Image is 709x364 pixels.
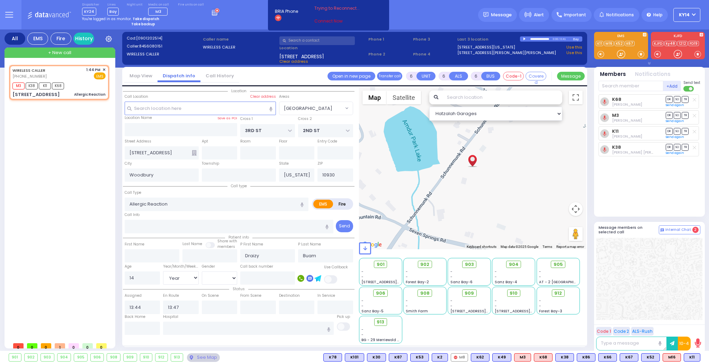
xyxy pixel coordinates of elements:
[495,269,497,274] span: -
[692,227,699,233] span: 2
[13,343,24,348] span: 0
[664,41,676,46] a: ky48
[203,36,277,42] label: Caller name
[450,274,452,279] span: -
[539,309,562,314] span: Forest Bay-3
[125,161,132,166] label: City
[663,353,681,362] div: ALS
[279,293,300,298] label: Destination
[317,293,335,298] label: In Service
[125,190,141,196] label: Call Type
[625,41,635,46] a: K67
[573,36,582,42] div: Bay
[279,36,355,45] input: Search a contact
[125,264,132,269] label: Age
[663,81,681,91] button: +Add
[298,116,312,122] label: Cross 2
[140,354,152,361] div: 910
[82,8,96,16] span: KY24
[279,59,308,64] span: Clear address
[107,3,119,7] label: Lines
[55,343,65,348] span: 1
[361,240,384,249] a: Open this area in Google Maps (opens a new window)
[324,265,348,270] label: Use Callback
[682,96,689,103] span: TR
[376,290,385,297] span: 906
[367,353,386,362] div: BLS
[163,322,334,335] input: Search hospital
[361,240,384,249] img: Google
[336,220,353,232] button: Send
[125,293,142,298] label: Assigned
[684,353,700,362] div: BLS
[250,94,276,99] label: Clear address
[82,16,132,21] span: You're logged in as monitor.
[450,303,452,309] span: -
[240,116,253,122] label: Cross 1
[5,33,25,45] div: All
[361,269,364,274] span: -
[471,353,490,362] div: K62
[688,41,699,46] a: FD19
[569,202,583,216] button: Map camera controls
[553,35,559,43] div: 0:00
[228,88,250,94] span: Location
[665,227,691,232] span: Internal Chat
[596,327,612,336] button: Code 1
[203,44,277,50] label: WIRELESS CALLER
[27,33,48,45] div: EMS
[682,144,689,150] span: TR
[136,35,162,41] span: [0901202514]
[659,225,700,234] button: Internal Chat 2
[125,242,144,247] label: First Name
[457,50,556,56] a: [STREET_ADDRESS][PERSON_NAME][PERSON_NAME]
[12,83,25,89] span: M3
[666,103,684,107] a: Send again
[155,9,161,14] span: M3
[57,354,71,361] div: 904
[125,314,145,320] label: Back Home
[323,353,342,362] div: K78
[227,183,250,189] span: Call type
[74,354,87,361] div: 905
[361,303,364,309] span: -
[367,353,386,362] div: K30
[612,129,619,134] a: K11
[377,72,402,80] button: Transfer call
[158,72,200,79] a: Dispatch info
[555,353,574,362] div: K38
[74,92,106,97] div: Allergic Reaction
[148,3,170,7] label: Medic on call
[361,309,384,314] span: Sanz Bay-5
[612,102,642,107] span: Isaac Herskovits
[674,144,681,150] span: SO
[171,354,183,361] div: 913
[539,303,541,309] span: -
[361,279,427,285] span: [STREET_ADDRESS][PERSON_NAME]
[225,235,252,240] span: Patient info
[26,83,38,89] span: K38
[314,18,369,24] a: Connect Now
[457,44,515,50] a: [STREET_ADDRESS][US_STATE]
[554,261,563,268] span: 905
[457,36,520,42] label: Last 3 location
[620,353,638,362] div: BLS
[555,353,574,362] div: BLS
[362,90,387,104] button: Show street map
[651,34,705,39] label: KJFD
[450,279,473,285] span: Sanz Bay-6
[606,12,634,18] span: Notifications
[202,139,208,144] label: Apt
[492,353,511,362] div: BLS
[41,354,54,361] div: 903
[368,36,411,42] span: Phone 1
[275,8,298,15] span: BRIA Phone
[240,242,263,247] label: P First Name
[178,3,204,7] label: Fire units on call
[596,41,603,46] a: K11
[41,343,51,348] span: 0
[635,70,671,78] button: Notifications
[279,102,353,115] span: BLOOMING GROVE
[612,150,673,155] span: Avrohom Mier Muller
[674,128,681,135] span: SO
